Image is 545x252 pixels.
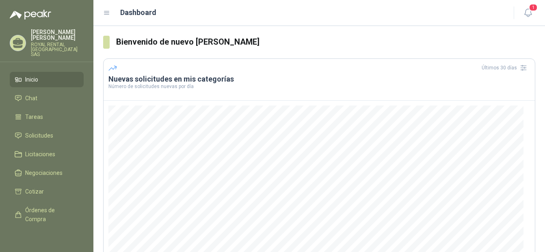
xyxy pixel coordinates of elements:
[25,187,44,196] span: Cotizar
[25,94,37,103] span: Chat
[10,165,84,181] a: Negociaciones
[482,61,530,74] div: Últimos 30 días
[25,75,38,84] span: Inicio
[31,29,84,41] p: [PERSON_NAME] [PERSON_NAME]
[25,112,43,121] span: Tareas
[10,72,84,87] a: Inicio
[108,84,530,89] p: Número de solicitudes nuevas por día
[25,131,53,140] span: Solicitudes
[120,7,156,18] h1: Dashboard
[10,146,84,162] a: Licitaciones
[31,42,84,57] p: ROYAL RENTAL [GEOGRAPHIC_DATA] SAS
[10,109,84,125] a: Tareas
[25,206,76,224] span: Órdenes de Compra
[25,168,63,177] span: Negociaciones
[529,4,538,11] span: 1
[10,10,51,19] img: Logo peakr
[521,6,535,20] button: 1
[10,230,84,246] a: Remisiones
[10,90,84,106] a: Chat
[116,36,535,48] h3: Bienvenido de nuevo [PERSON_NAME]
[108,74,530,84] h3: Nuevas solicitudes en mis categorías
[25,150,55,159] span: Licitaciones
[10,202,84,227] a: Órdenes de Compra
[10,184,84,199] a: Cotizar
[10,128,84,143] a: Solicitudes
